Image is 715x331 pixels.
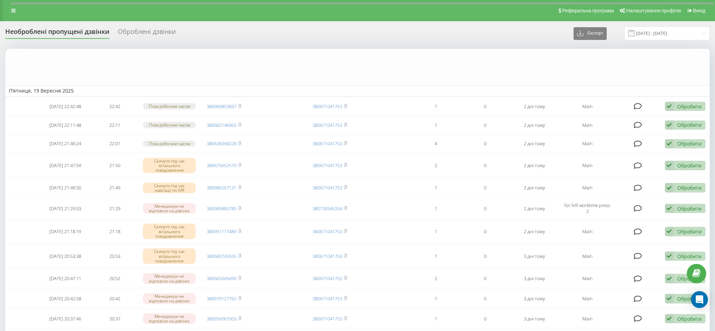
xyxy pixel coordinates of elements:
[510,154,559,177] td: 2 дні тому
[510,178,559,197] td: 2 дні тому
[90,154,139,177] td: 21:50
[313,140,342,147] a: 380671041753
[559,220,616,243] td: Main
[41,154,90,177] td: [DATE] 21:47:59
[207,253,236,259] a: 380660745635
[677,184,702,191] div: Обробити
[411,244,460,268] td: 1
[677,162,702,169] div: Обробити
[460,178,510,197] td: 0
[562,8,614,13] span: Реферальна програма
[411,178,460,197] td: 1
[143,183,196,193] div: Скинуто під час навігації по IVR
[207,140,236,147] a: 380638368228
[559,289,616,308] td: Main
[460,199,510,218] td: 0
[460,98,510,115] td: 0
[143,158,196,173] div: Скинуто під час вітального повідомлення
[143,273,196,284] div: Менеджери не відповіли на дзвінок
[460,289,510,308] td: 0
[90,135,139,152] td: 22:01
[460,154,510,177] td: 0
[559,117,616,134] td: Main
[207,315,236,322] a: 380956067003
[207,122,236,128] a: 380682146963
[313,162,342,169] a: 380671041753
[41,135,90,152] td: [DATE] 21:46:24
[90,269,139,288] td: 20:52
[559,199,616,218] td: for IVR worktime press 2
[90,98,139,115] td: 22:42
[90,309,139,328] td: 20:37
[510,117,559,134] td: 2 дні тому
[460,117,510,134] td: 0
[510,244,559,268] td: 3 дні тому
[411,289,460,308] td: 1
[460,135,510,152] td: 0
[677,122,702,128] div: Обробити
[510,309,559,328] td: 3 дні тому
[143,313,196,324] div: Менеджери не відповіли на дзвінок
[411,117,460,134] td: 1
[460,220,510,243] td: 0
[411,269,460,288] td: 2
[90,289,139,308] td: 20:42
[313,205,342,212] a: 380739345334
[559,269,616,288] td: Main
[90,178,139,197] td: 21:49
[207,103,236,110] a: 380969853837
[143,248,196,264] div: Скинуто під час вітального повідомлення
[143,103,196,109] div: Поза робочим часом
[510,289,559,308] td: 3 дні тому
[559,98,616,115] td: Main
[313,275,342,282] a: 380671041753
[143,224,196,239] div: Скинуто під час вітального повідомлення
[510,269,559,288] td: 3 дні тому
[90,117,139,134] td: 22:11
[691,291,708,308] div: Open Intercom Messenger
[41,289,90,308] td: [DATE] 20:42:58
[510,199,559,218] td: 2 дні тому
[90,244,139,268] td: 20:53
[41,244,90,268] td: [DATE] 20:53:38
[143,141,196,147] div: Поза робочим часом
[559,178,616,197] td: Main
[677,315,702,322] div: Обробити
[411,220,460,243] td: 1
[313,295,342,302] a: 380671041753
[510,135,559,152] td: 2 дні тому
[41,199,90,218] td: [DATE] 21:29:03
[677,205,702,212] div: Обробити
[677,253,702,260] div: Обробити
[460,244,510,268] td: 0
[693,8,705,13] span: Вихід
[677,275,702,282] div: Обробити
[41,309,90,328] td: [DATE] 20:37:46
[207,228,236,235] a: 380951117489
[118,28,176,39] div: Оброблені дзвінки
[559,154,616,177] td: Main
[90,220,139,243] td: 21:18
[411,199,460,218] td: 1
[41,117,90,134] td: [DATE] 22:11:48
[677,228,702,235] div: Обробити
[574,27,607,40] button: Експорт
[411,154,460,177] td: 2
[5,85,711,96] td: П’ятниця, 19 Вересня 2025
[207,275,236,282] a: 380665045699
[207,205,236,212] a: 380985883785
[677,103,702,110] div: Обробити
[313,122,342,128] a: 380671041753
[510,98,559,115] td: 2 дні тому
[677,295,702,302] div: Обробити
[559,309,616,328] td: Main
[90,199,139,218] td: 21:29
[207,162,236,169] a: 380675652570
[510,220,559,243] td: 2 дні тому
[143,122,196,128] div: Поза робочим часом
[143,293,196,304] div: Менеджери не відповіли на дзвінок
[41,98,90,115] td: [DATE] 22:42:48
[677,140,702,147] div: Обробити
[207,295,236,302] a: 380979127792
[559,244,616,268] td: Main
